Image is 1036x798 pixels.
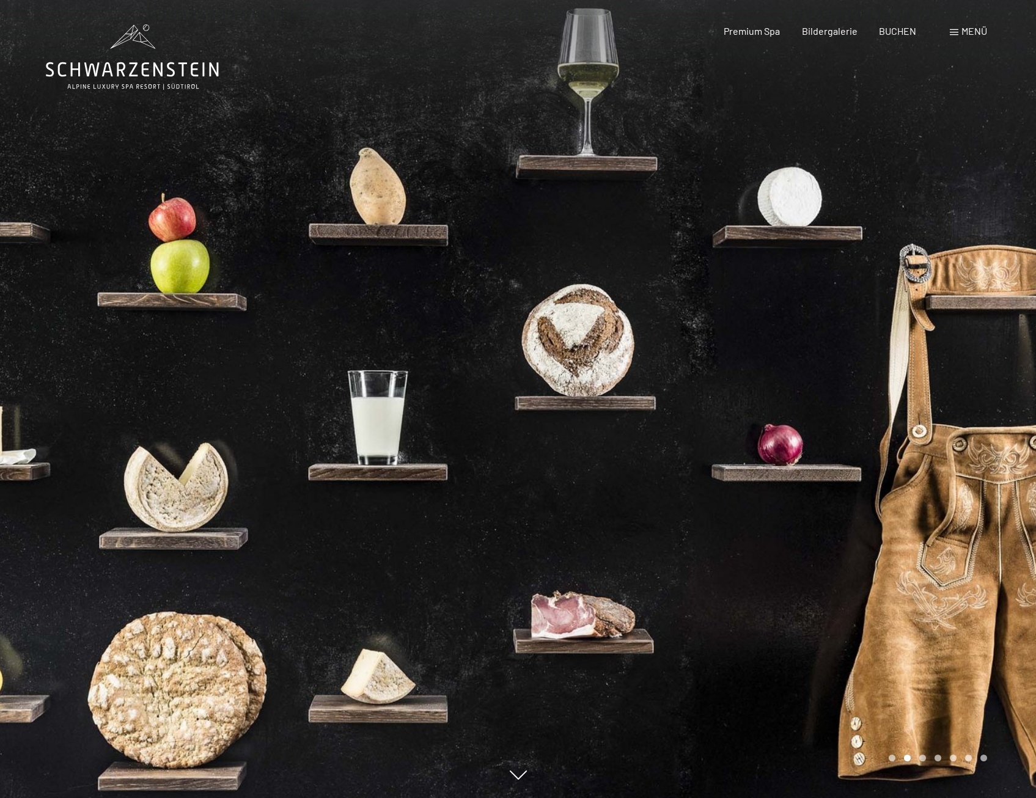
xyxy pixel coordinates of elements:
[980,755,987,761] div: Carousel Page 7
[950,755,957,761] div: Carousel Page 5
[961,25,987,37] span: Menü
[724,25,780,37] a: Premium Spa
[965,755,972,761] div: Carousel Page 6
[802,25,858,37] a: Bildergalerie
[884,755,987,761] div: Carousel Pagination
[889,755,895,761] div: Carousel Page 1
[935,755,941,761] div: Carousel Page 4
[919,755,926,761] div: Carousel Page 3
[879,25,916,37] a: BUCHEN
[904,755,911,761] div: Carousel Page 2 (Current Slide)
